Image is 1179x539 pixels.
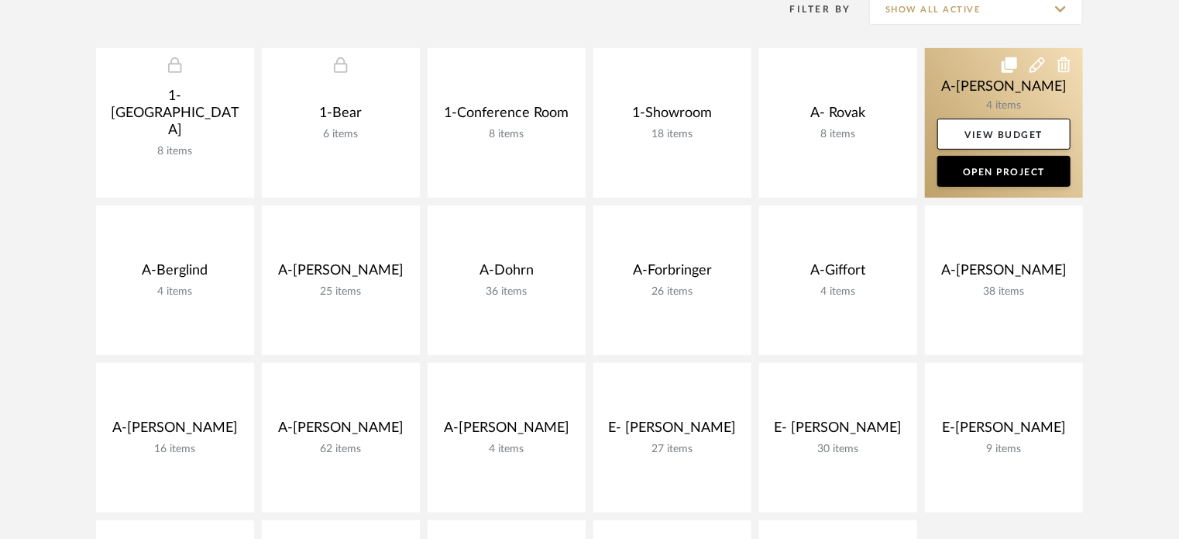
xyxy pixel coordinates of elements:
div: 16 items [108,443,242,456]
div: A-[PERSON_NAME] [274,420,407,443]
div: 38 items [937,285,1071,299]
div: Filter By [770,2,851,17]
div: 4 items [108,285,242,299]
div: 4 items [772,285,905,299]
div: E- [PERSON_NAME] [772,420,905,443]
div: 8 items [440,128,573,141]
div: 9 items [937,443,1071,456]
div: 1-Bear [274,105,407,128]
a: Open Project [937,156,1071,187]
div: A-Giffort [772,262,905,285]
div: 36 items [440,285,573,299]
div: 1-Showroom [606,105,739,128]
div: 26 items [606,285,739,299]
div: 8 items [772,128,905,141]
a: View Budget [937,119,1071,150]
div: 1-Conference Room [440,105,573,128]
div: A- Rovak [772,105,905,128]
div: A-Berglind [108,262,242,285]
div: 27 items [606,443,739,456]
div: E-[PERSON_NAME] [937,420,1071,443]
div: A-[PERSON_NAME] [274,262,407,285]
div: A-[PERSON_NAME] [440,420,573,443]
div: A-Forbringer [606,262,739,285]
div: 8 items [108,145,242,158]
div: A-Dohrn [440,262,573,285]
div: A-[PERSON_NAME] [108,420,242,443]
div: 62 items [274,443,407,456]
div: 4 items [440,443,573,456]
div: 1- [GEOGRAPHIC_DATA] [108,88,242,145]
div: 30 items [772,443,905,456]
div: E- [PERSON_NAME] [606,420,739,443]
div: 25 items [274,285,407,299]
div: 6 items [274,128,407,141]
div: 18 items [606,128,739,141]
div: A-[PERSON_NAME] [937,262,1071,285]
